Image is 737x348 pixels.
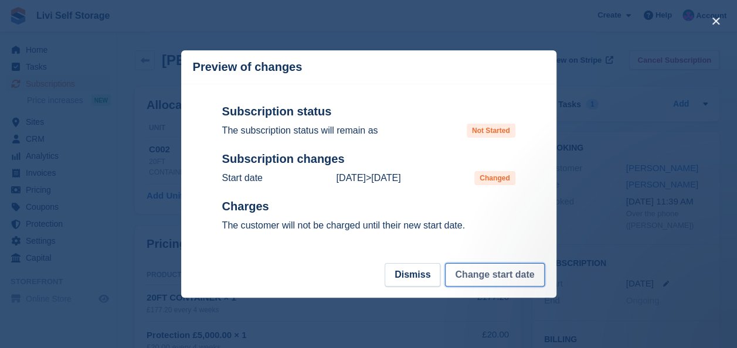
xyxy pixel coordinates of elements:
[385,263,440,286] button: Dismiss
[474,171,515,185] span: Changed
[222,124,378,138] p: The subscription status will remain as
[707,12,725,30] button: close
[445,263,544,286] button: Change start date
[467,124,515,138] span: Not Started
[336,173,365,183] time: 2025-09-29 00:00:00 UTC
[222,104,515,119] h2: Subscription status
[222,199,515,214] h2: Charges
[222,152,515,166] h2: Subscription changes
[222,171,263,185] p: Start date
[371,173,400,183] time: 2025-09-25 23:00:00 UTC
[193,60,303,74] p: Preview of changes
[222,219,515,233] p: The customer will not be charged until their new start date.
[336,171,400,185] p: >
